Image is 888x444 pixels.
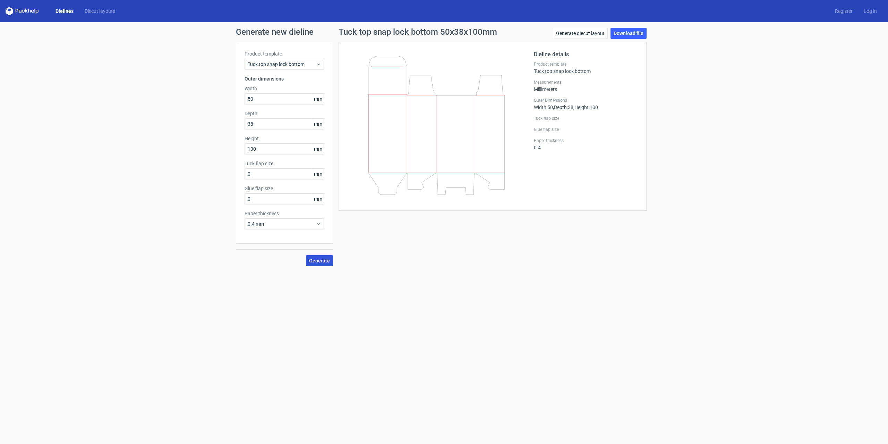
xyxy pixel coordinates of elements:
h3: Outer dimensions [245,75,324,82]
h2: Dieline details [534,50,638,59]
div: 0.4 [534,138,638,150]
label: Height [245,135,324,142]
span: , Depth : 38 [553,104,573,110]
a: Generate diecut layout [553,28,608,39]
h1: Tuck top snap lock bottom 50x38x100mm [339,28,497,36]
a: Diecut layouts [79,8,121,15]
label: Glue flap size [245,185,324,192]
span: Width : 50 [534,104,553,110]
label: Outer Dimensions [534,98,638,103]
label: Width [245,85,324,92]
a: Log in [858,8,882,15]
label: Depth [245,110,324,117]
button: Generate [306,255,333,266]
label: Paper thickness [245,210,324,217]
label: Tuck flap size [534,116,638,121]
a: Dielines [50,8,79,15]
label: Paper thickness [534,138,638,143]
span: Tuck top snap lock bottom [248,61,316,68]
label: Glue flap size [534,127,638,132]
span: mm [312,119,324,129]
span: Generate [309,258,330,263]
h1: Generate new dieline [236,28,652,36]
span: , Height : 100 [573,104,598,110]
label: Product template [245,50,324,57]
span: mm [312,194,324,204]
div: Millimeters [534,79,638,92]
span: mm [312,94,324,104]
label: Product template [534,61,638,67]
span: mm [312,144,324,154]
span: mm [312,169,324,179]
label: Measurements [534,79,638,85]
label: Tuck flap size [245,160,324,167]
span: 0.4 mm [248,220,316,227]
a: Register [829,8,858,15]
div: Tuck top snap lock bottom [534,61,638,74]
a: Download file [610,28,647,39]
